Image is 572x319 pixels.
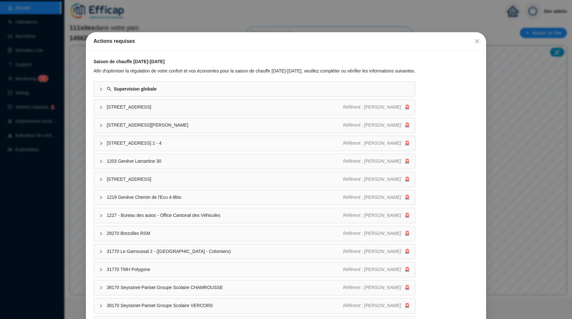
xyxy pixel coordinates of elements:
[99,178,103,181] span: collapsed
[107,140,343,147] span: [STREET_ADDRESS] 2 - 4
[99,196,103,199] span: collapsed
[343,213,401,218] span: Référent : [PERSON_NAME]
[107,158,343,165] span: 1203 Genève Lamartine 30
[114,86,157,92] strong: Supervision globale
[343,177,401,182] span: Référent : [PERSON_NAME]
[107,266,343,273] span: 31770 TMH Polygone
[343,140,410,147] div: 🚨
[343,302,410,309] div: 🚨
[343,159,401,164] span: Référent : [PERSON_NAME]
[99,87,103,91] span: collapsed
[99,286,103,290] span: collapsed
[343,195,401,200] span: Référent : [PERSON_NAME]
[94,68,415,74] div: Afin d'optimiser la régulation de votre confort et vos économies pour la saison de chauffe [DATE]...
[94,226,415,241] div: 28270 Brezolles RSMRéférent : [PERSON_NAME]🚨
[343,122,410,129] div: 🚨
[94,118,415,133] div: [STREET_ADDRESS][PERSON_NAME]Référent : [PERSON_NAME]🚨
[94,298,415,313] div: 38170 Seyssinet-Pariset Groupe Scolaire VERCORSRéférent : [PERSON_NAME]🚨
[343,104,410,111] div: 🚨
[107,122,343,129] span: [STREET_ADDRESS][PERSON_NAME]
[99,159,103,163] span: collapsed
[99,268,103,272] span: collapsed
[99,105,103,109] span: collapsed
[94,154,415,169] div: 1203 Genève Lamartine 30Référent : [PERSON_NAME]🚨
[107,302,343,309] span: 38170 Seyssinet-Pariset Groupe Scolaire VERCORS
[107,248,343,255] span: 31770 Le Garroussal 2 - ([GEOGRAPHIC_DATA] - Colomiers)
[99,123,103,127] span: collapsed
[343,230,410,237] div: 🚨
[343,122,401,128] span: Référent : [PERSON_NAME]
[343,140,401,146] span: Référent : [PERSON_NAME]
[343,212,410,219] div: 🚨
[94,262,415,277] div: 31770 TMH PolygoneRéférent : [PERSON_NAME]🚨
[94,136,415,151] div: [STREET_ADDRESS] 2 - 4Référent : [PERSON_NAME]🚨
[99,304,103,308] span: collapsed
[107,284,343,291] span: 38170 Seyssinet-Pariset Groupe Scolaire CHAMROUSSE
[343,231,401,236] span: Référent : [PERSON_NAME]
[94,172,415,187] div: [STREET_ADDRESS]Référent : [PERSON_NAME]🚨
[472,39,482,44] span: Fermer
[343,158,410,165] div: 🚨
[343,176,410,183] div: 🚨
[472,36,482,46] button: Close
[107,104,343,111] span: [STREET_ADDRESS]
[94,82,415,97] div: Supervision globale
[343,285,401,290] span: Référent : [PERSON_NAME]
[94,59,165,64] strong: Saison de chauffe [DATE]-[DATE]
[343,266,410,273] div: 🚨
[99,250,103,254] span: collapsed
[107,194,343,201] span: 1219 Genève Chemin de l'Ecu 4-8bis
[107,87,111,91] span: search
[94,100,415,115] div: [STREET_ADDRESS]Référent : [PERSON_NAME]🚨
[107,176,343,183] span: [STREET_ADDRESS]
[99,232,103,236] span: collapsed
[99,214,103,217] span: collapsed
[343,267,401,272] span: Référent : [PERSON_NAME]
[107,212,343,219] span: 1227 - Bureau des autos - Office Cantonal des Véhicules
[94,280,415,295] div: 38170 Seyssinet-Pariset Groupe Scolaire CHAMROUSSERéférent : [PERSON_NAME]🚨
[475,39,480,44] span: close
[343,303,401,308] span: Référent : [PERSON_NAME]
[94,208,415,223] div: 1227 - Bureau des autos - Office Cantonal des VéhiculesRéférent : [PERSON_NAME]🚨
[107,230,343,237] span: 28270 Brezolles RSM
[343,104,401,110] span: Référent : [PERSON_NAME]
[94,37,479,45] div: Actions requises
[343,284,410,291] div: 🚨
[99,141,103,145] span: collapsed
[94,190,415,205] div: 1219 Genève Chemin de l'Ecu 4-8bisRéférent : [PERSON_NAME]🚨
[343,194,410,201] div: 🚨
[343,249,401,254] span: Référent : [PERSON_NAME]
[343,248,410,255] div: 🚨
[94,244,415,259] div: 31770 Le Garroussal 2 - ([GEOGRAPHIC_DATA] - Colomiers)Référent : [PERSON_NAME]🚨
